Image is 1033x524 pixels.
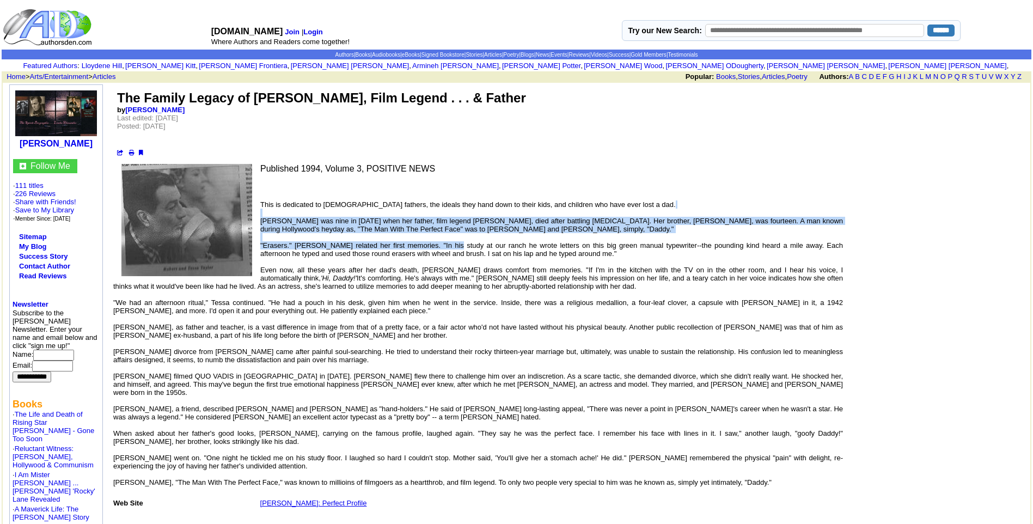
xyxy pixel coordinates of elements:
a: S [969,72,974,81]
a: Articles [762,72,785,81]
a: A Maverick Life: The [PERSON_NAME] Story [13,505,89,521]
a: Y [1011,72,1015,81]
a: Follow Me [30,161,70,170]
a: Success [609,52,629,58]
font: , , , , , , , , , , [82,62,1010,70]
a: Books [356,52,371,58]
a: [PERSON_NAME] [PERSON_NAME] [291,62,409,70]
b: [PERSON_NAME] [20,139,93,148]
a: L [920,72,924,81]
b: Authors: [819,72,848,81]
font: | [302,28,325,36]
a: Home [7,72,26,81]
i: 'Hi, Daddy!' [321,274,357,282]
a: I Am Mister [PERSON_NAME] ... [PERSON_NAME] 'Rocky' Lane Revealed [13,471,95,503]
a: Join [285,28,299,36]
font: · [13,444,94,469]
a: Reluctant Witness: [PERSON_NAME], Hollywood & Communism [13,444,94,469]
a: J [907,72,911,81]
a: O [940,72,946,81]
span: | | | | | | | | | | | | | | | [335,52,698,58]
a: Newsletter [13,300,48,308]
a: E [876,72,881,81]
a: Poetry [504,52,519,58]
a: [PERSON_NAME] Frontiera [199,62,288,70]
font: Member Since: [DATE] [15,216,71,222]
a: F [883,72,887,81]
a: U [982,72,987,81]
a: 111 titles [15,181,44,190]
a: P [948,72,952,81]
a: Authors [335,52,353,58]
font: by [117,106,185,114]
a: T [975,72,980,81]
a: Sitemap [19,233,47,241]
a: [PERSON_NAME] [125,106,185,114]
a: C [861,72,866,81]
a: X [1004,72,1009,81]
a: [PERSON_NAME] Potter [502,62,581,70]
a: Share with Friends! [15,198,76,206]
a: Lloydene Hill [82,62,122,70]
font: This is dedicated to [DEMOGRAPHIC_DATA] fathers, the ideals they hand down to their kids, and chi... [113,200,843,495]
a: Signed Bookstore [421,52,464,58]
font: Where Authors and Readers come together! [211,38,350,46]
a: 226 Reviews [15,190,56,198]
font: Subscribe to the [PERSON_NAME] Newsletter. Enter your name and email below and click "sign me up!... [13,309,97,380]
a: V [989,72,994,81]
a: [PERSON_NAME] ODougherty [665,62,763,70]
a: Armineh [PERSON_NAME] [412,62,499,70]
font: i [124,63,125,69]
a: B [855,72,860,81]
a: Reviews [569,52,589,58]
font: i [766,63,767,69]
img: logo_ad.gif [3,8,94,46]
a: R [962,72,967,81]
a: [PERSON_NAME] [PERSON_NAME] [767,62,885,70]
a: W [995,72,1002,81]
b: Books [13,399,42,410]
font: i [664,63,665,69]
a: [PERSON_NAME]: Perfect Profile [260,499,367,507]
a: D [869,72,873,81]
img: 7163.jpg [121,164,252,276]
font: · [13,471,95,503]
a: News [536,52,549,58]
a: Arts/Entertainment [30,72,89,81]
a: Z [1017,72,1022,81]
a: Stories [738,72,760,81]
a: Success Story [19,252,68,260]
a: eBooks [402,52,420,58]
a: Read Reviews [19,272,66,280]
font: i [198,63,199,69]
font: Web Site [113,499,143,507]
font: i [411,63,412,69]
a: My Blog [19,242,47,251]
a: [PERSON_NAME] Wood [584,62,662,70]
font: [DOMAIN_NAME] [211,27,283,36]
font: , , , [686,72,1031,81]
a: [PERSON_NAME] [PERSON_NAME] [888,62,1006,70]
a: Contact Author [19,262,70,270]
a: Videos [591,52,607,58]
a: M [925,72,931,81]
a: The Life and Death of Rising Star [PERSON_NAME] - Gone Too Soon [13,410,94,443]
font: Published 1994, Volume 3, POSITIVE NEWS [260,164,435,173]
a: Events [551,52,567,58]
img: gc.jpg [20,163,26,169]
b: Popular: [686,72,714,81]
font: i [583,63,584,69]
font: i [887,63,888,69]
a: Featured Authors [23,62,77,70]
font: · · · [13,198,76,222]
a: A [849,72,853,81]
font: > > [3,72,115,81]
a: Books [716,72,736,81]
font: i [1008,63,1010,69]
font: i [289,63,290,69]
font: · · [13,181,76,222]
